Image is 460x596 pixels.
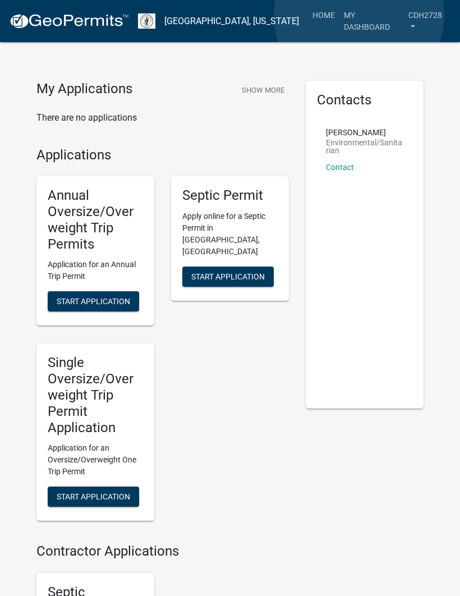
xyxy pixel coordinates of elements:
[326,139,403,154] p: Environmental/Sanitarian
[48,259,143,282] p: Application for an Annual Trip Permit
[138,13,155,28] img: Mahaska County, Iowa
[36,147,289,530] wm-workflow-list-section: Applications
[339,4,404,38] a: My Dashboard
[36,147,289,163] h4: Applications
[36,543,289,560] h4: Contractor Applications
[182,187,278,204] h5: Septic Permit
[48,355,143,435] h5: Single Oversize/Overweight Trip Permit Application
[326,129,403,136] p: [PERSON_NAME]
[164,12,299,31] a: [GEOGRAPHIC_DATA], [US_STATE]
[182,267,274,287] button: Start Application
[36,81,132,98] h4: My Applications
[308,4,339,26] a: Home
[48,187,143,252] h5: Annual Oversize/Overweight Trip Permits
[191,272,265,281] span: Start Application
[237,81,289,99] button: Show More
[317,92,412,108] h5: Contacts
[57,297,130,306] span: Start Application
[48,291,139,311] button: Start Application
[404,4,451,38] a: cdh2728
[48,487,139,507] button: Start Application
[36,111,289,125] p: There are no applications
[48,442,143,478] p: Application for an Oversize/Overweight One Trip Permit
[326,163,354,172] a: Contact
[182,210,278,258] p: Apply online for a Septic Permit in [GEOGRAPHIC_DATA], [GEOGRAPHIC_DATA]
[57,492,130,501] span: Start Application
